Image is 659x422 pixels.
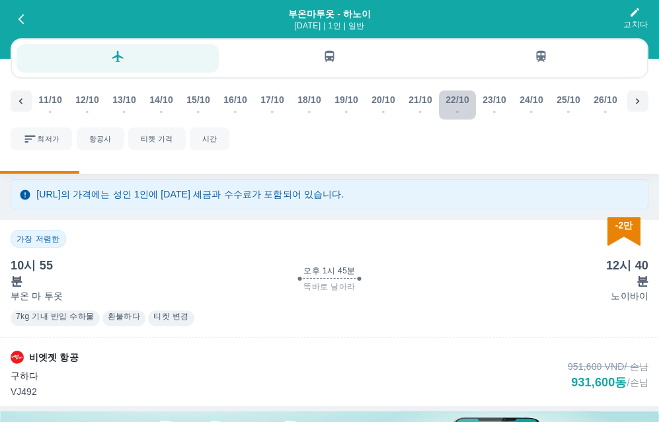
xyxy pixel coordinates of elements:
div: - [557,106,580,117]
div: - [594,106,617,117]
div: 19/10 [334,93,358,106]
font: 가장 저렴한 [17,234,60,244]
div: 18/10 [297,93,321,106]
font: [URL]의 가격에는 성인 1인에 [DATE] 세금과 수수료가 포함되어 있습니다. [36,189,344,199]
div: 운송 탭 [12,40,647,77]
font: 환불하다 [108,312,141,321]
div: - [335,106,358,117]
div: 16/10 [223,93,247,106]
div: 13/10 [112,93,136,106]
div: - [409,106,432,117]
div: - [520,106,543,117]
div: 25/10 [557,93,580,106]
font: 항공사 [89,135,112,143]
div: - [224,106,247,117]
font: /손님 [627,377,648,388]
div: 15/10 [186,93,210,106]
div: - [372,106,395,117]
div: 11/10 [38,93,62,106]
font: -2만 [615,220,633,230]
font: 부온 마 투옷 [11,291,63,301]
font: 931,600동 [571,376,627,389]
div: - [298,106,321,117]
div: 스크롤 가능한 정렬 및 필터 [9,127,650,160]
div: 17/10 [260,93,284,106]
div: 23/10 [483,93,506,106]
div: - [76,106,98,117]
font: 비엣젯 항공 [29,352,79,363]
font: 고치다 [623,20,648,29]
font: 노이바이 [611,291,648,301]
div: - [150,106,173,117]
font: 오후 1시 45분 [303,266,355,275]
div: - [39,106,61,117]
div: 22/10 [446,93,469,106]
font: VJ492 [11,386,37,397]
div: 20/10 [371,93,395,106]
font: 하노이 [343,9,371,19]
font: 티켓 변경 [153,312,188,321]
div: - [261,106,284,117]
font: 951,600 VND [568,361,625,372]
div: - [187,106,210,117]
img: 할인 [607,217,640,246]
font: 시간 [202,135,217,143]
font: 티켓 가격 [141,135,173,143]
div: - [483,106,506,117]
font: 최저가 [37,135,59,143]
button: 고치다 [612,3,659,36]
font: 12시 40분 [606,259,648,288]
font: [DATE] | 1인 | 일반 [294,21,364,30]
div: 12/10 [75,93,99,106]
font: 구하다 [11,370,38,381]
div: 21/10 [408,93,432,106]
div: 26/10 [594,93,617,106]
font: 부온마투옷 [288,9,334,19]
font: 10시 55분 [11,259,53,288]
font: / 손님 [625,361,648,372]
div: 24/10 [520,93,543,106]
div: - [113,106,136,117]
font: 똑바로 날아라 [303,282,355,291]
div: 14/10 [149,93,173,106]
font: - [337,9,340,19]
font: 7kg 기내 반입 수하물 [16,312,95,321]
div: - [446,106,469,117]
